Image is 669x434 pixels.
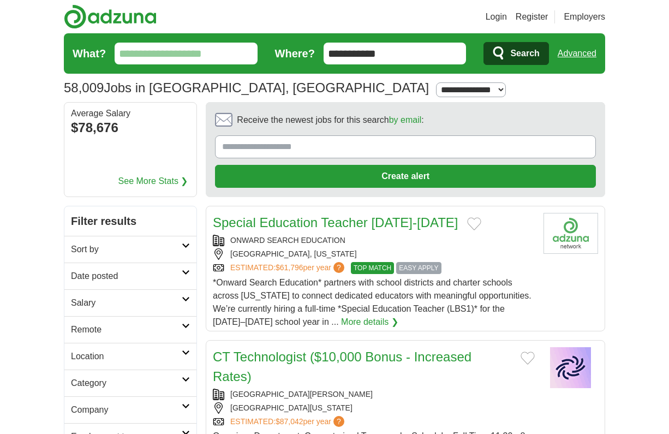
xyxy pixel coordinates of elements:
[71,296,182,310] h2: Salary
[64,316,196,343] a: Remote
[213,402,535,414] div: [GEOGRAPHIC_DATA][US_STATE]
[64,289,196,316] a: Salary
[275,45,315,62] label: Where?
[558,43,596,64] a: Advanced
[118,175,188,188] a: See More Stats ❯
[71,377,182,390] h2: Category
[64,236,196,263] a: Sort by
[276,417,303,426] span: $87,042
[230,390,373,399] a: [GEOGRAPHIC_DATA][PERSON_NAME]
[64,396,196,423] a: Company
[215,165,596,188] button: Create alert
[483,42,548,65] button: Search
[64,4,157,29] img: Adzuna logo
[213,278,531,326] span: *Onward Search Education* partners with school districts and charter schools across [US_STATE] to...
[73,45,106,62] label: What?
[237,114,423,127] span: Receive the newest jobs for this search :
[543,213,598,254] img: Company logo
[71,270,182,283] h2: Date posted
[543,347,598,388] img: Ascension Saint Mary of Nazareth Hospital logo
[64,206,196,236] h2: Filter results
[341,316,398,329] a: More details ❯
[230,262,347,274] a: ESTIMATED:$61,796per year?
[276,263,303,272] span: $61,796
[213,248,535,260] div: [GEOGRAPHIC_DATA], [US_STATE]
[213,215,458,230] a: Special Education Teacher [DATE]-[DATE]
[510,43,539,64] span: Search
[64,78,104,98] span: 58,009
[213,235,535,246] div: ONWARD SEARCH EDUCATION
[71,403,182,417] h2: Company
[486,10,507,23] a: Login
[389,115,422,124] a: by email
[71,109,190,118] div: Average Salary
[64,80,429,95] h1: Jobs in [GEOGRAPHIC_DATA], [GEOGRAPHIC_DATA]
[521,352,535,365] button: Add to favorite jobs
[333,262,344,273] span: ?
[71,350,182,363] h2: Location
[64,263,196,289] a: Date posted
[64,343,196,370] a: Location
[351,262,394,274] span: TOP MATCH
[230,416,347,427] a: ESTIMATED:$87,042per year?
[467,217,481,230] button: Add to favorite jobs
[64,370,196,396] a: Category
[333,416,344,427] span: ?
[71,243,182,256] h2: Sort by
[71,118,190,138] div: $78,676
[396,262,441,274] span: EASY APPLY
[564,10,605,23] a: Employers
[213,349,471,384] a: CT Technologist ($10,000 Bonus - Increased Rates)
[516,10,548,23] a: Register
[71,323,182,336] h2: Remote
